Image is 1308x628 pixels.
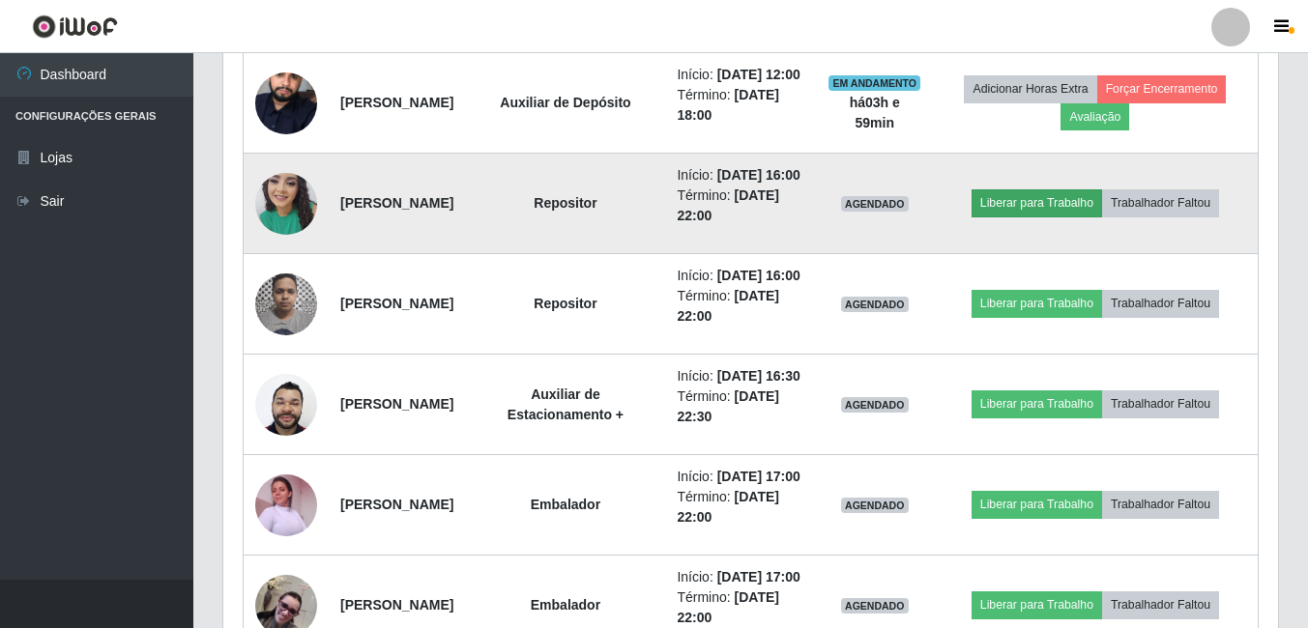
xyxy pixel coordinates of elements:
img: CoreUI Logo [32,14,118,39]
li: Término: [677,386,804,427]
button: Adicionar Horas Extra [964,75,1096,102]
span: AGENDADO [841,598,909,614]
button: Forçar Encerramento [1097,75,1227,102]
span: EM ANDAMENTO [828,75,920,91]
strong: [PERSON_NAME] [340,396,453,412]
button: Liberar para Trabalho [972,591,1102,618]
button: Trabalhador Faltou [1102,290,1219,317]
span: AGENDADO [841,196,909,212]
strong: [PERSON_NAME] [340,195,453,211]
time: [DATE] 16:00 [717,268,800,283]
li: Término: [677,587,804,628]
span: AGENDADO [841,498,909,513]
button: Avaliação [1061,103,1129,130]
strong: [PERSON_NAME] [340,597,453,613]
img: 1742396423884.jpeg [255,162,317,244]
li: Início: [677,266,804,286]
strong: Auxiliar de Estacionamento + [508,386,624,422]
strong: Repositor [534,296,596,311]
strong: [PERSON_NAME] [340,497,453,512]
img: 1692271921696.jpeg [255,464,317,546]
img: 1686430703765.jpeg [255,263,317,345]
strong: Embalador [531,597,600,613]
li: Término: [677,85,804,126]
time: [DATE] 16:30 [717,368,800,384]
strong: [PERSON_NAME] [340,95,453,110]
strong: Repositor [534,195,596,211]
time: [DATE] 17:00 [717,569,800,585]
span: AGENDADO [841,397,909,413]
li: Término: [677,487,804,528]
button: Liberar para Trabalho [972,390,1102,417]
li: Início: [677,467,804,487]
li: Início: [677,65,804,85]
li: Término: [677,286,804,327]
time: [DATE] 12:00 [717,67,800,82]
time: [DATE] 17:00 [717,469,800,484]
span: AGENDADO [841,297,909,312]
strong: Auxiliar de Depósito [500,95,630,110]
li: Início: [677,366,804,386]
button: Trabalhador Faltou [1102,591,1219,618]
li: Término: [677,186,804,226]
button: Trabalhador Faltou [1102,491,1219,518]
button: Trabalhador Faltou [1102,390,1219,417]
button: Liberar para Trabalho [972,290,1102,317]
button: Liberar para Trabalho [972,491,1102,518]
img: 1736960610041.jpeg [255,50,317,155]
strong: há 03 h e 59 min [850,95,900,130]
strong: Embalador [531,497,600,512]
button: Liberar para Trabalho [972,189,1102,216]
li: Início: [677,567,804,587]
button: Trabalhador Faltou [1102,189,1219,216]
strong: [PERSON_NAME] [340,296,453,311]
time: [DATE] 16:00 [717,167,800,183]
img: 1713468954192.jpeg [255,363,317,445]
li: Início: [677,165,804,186]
